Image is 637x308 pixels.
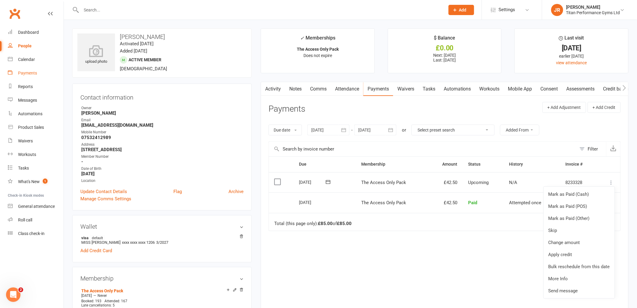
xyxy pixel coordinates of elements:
a: Add Credit Card [80,247,112,254]
a: Workouts [475,82,504,96]
div: Payments [18,71,37,75]
input: Search... [79,6,441,14]
div: Last visit [559,34,584,45]
p: Next: [DATE] Last: [DATE] [393,53,496,62]
a: Class kiosk mode [8,227,64,240]
strong: 07532412989 [81,135,244,140]
a: Automations [440,82,475,96]
a: More Info [544,273,615,285]
button: Due date [269,125,302,135]
a: Waivers [8,134,64,148]
a: Reports [8,80,64,94]
a: Mobile App [504,82,536,96]
strong: - [81,159,244,164]
span: Attended: 167 [104,299,127,303]
th: Status [463,157,504,172]
strong: [STREET_ADDRESS] [81,147,244,152]
strong: The Access Only Pack [297,47,339,52]
time: Activated [DATE] [120,41,154,46]
h3: Payments [269,104,305,114]
a: Assessments [562,82,599,96]
div: Dashboard [18,30,39,35]
div: Mobile Number [81,129,244,135]
div: Total (this page only): of [274,221,352,226]
div: [DATE] [299,198,327,207]
a: People [8,39,64,53]
span: Settings [499,3,515,17]
span: 3/2027 [156,240,168,245]
div: People [18,43,32,48]
div: £0.00 [393,45,496,51]
strong: [DATE] [81,171,244,176]
div: Owner [81,105,244,111]
span: 2 [18,287,23,292]
a: Update Contact Details [80,188,127,195]
a: Payments [8,66,64,80]
div: What's New [18,179,40,184]
span: Upcoming [468,180,489,185]
h3: [PERSON_NAME] [77,33,247,40]
a: Notes [285,82,306,96]
th: Due [294,157,356,172]
div: JR [551,4,563,16]
span: Active member [129,57,161,62]
a: Bulk reschedule from this date [544,261,615,273]
a: Mark as Paid (Other) [544,212,615,224]
div: Roll call [18,218,32,222]
div: General attendance [18,204,55,209]
div: Date of Birth [81,166,244,172]
button: + Add Adjustment [542,102,586,113]
button: + Add Credit [588,102,621,113]
span: Never [98,294,107,298]
a: Mark as Paid (POS) [544,200,615,212]
h3: Contact information [80,92,244,101]
div: Tasks [18,166,29,170]
div: Messages [18,98,37,103]
strong: [PERSON_NAME] [81,110,244,116]
a: view attendance [556,60,587,65]
a: Waivers [393,82,418,96]
a: Mark as Paid (Cash) [544,188,615,200]
span: Add [459,8,467,12]
td: 8233328 [560,172,597,193]
button: Added From [500,125,539,135]
iframe: Intercom live chat [6,287,20,302]
div: Reports [18,84,33,89]
a: Skip [544,224,615,237]
div: — [80,293,244,298]
a: What's New1 [8,175,64,189]
div: Waivers [18,138,33,143]
span: N/A [509,180,517,185]
div: Titan Performance Gyms Ltd [566,10,620,15]
span: [DEMOGRAPHIC_DATA] [120,66,167,71]
button: Filter [576,142,606,156]
span: [DATE] [81,294,92,298]
a: Product Sales [8,121,64,134]
i: ✓ [300,35,304,41]
a: Apply credit [544,249,615,261]
div: earlier [DATE] [520,53,623,59]
span: 1 [43,179,48,184]
a: Messages [8,94,64,107]
td: £42.50 [429,172,463,193]
div: or [402,126,406,134]
a: Tasks [8,161,64,175]
div: Class check-in [18,231,45,236]
a: The Access Only Pack [81,288,123,293]
a: Flag [173,188,182,195]
input: Search by invoice number [269,142,576,156]
div: Product Sales [18,125,44,130]
a: Roll call [8,213,64,227]
span: default [90,235,105,240]
strong: [EMAIL_ADDRESS][DOMAIN_NAME] [81,122,244,128]
h3: Membership [80,275,244,282]
time: Added [DATE] [120,48,147,54]
span: The Access Only Pack [361,200,406,205]
a: Tasks [418,82,440,96]
a: Send message [544,285,615,297]
div: Member Number [81,154,244,160]
a: Automations [8,107,64,121]
a: Manage Comms Settings [80,195,131,202]
a: Dashboard [8,26,64,39]
div: Late cancellations: 5 [81,303,242,307]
